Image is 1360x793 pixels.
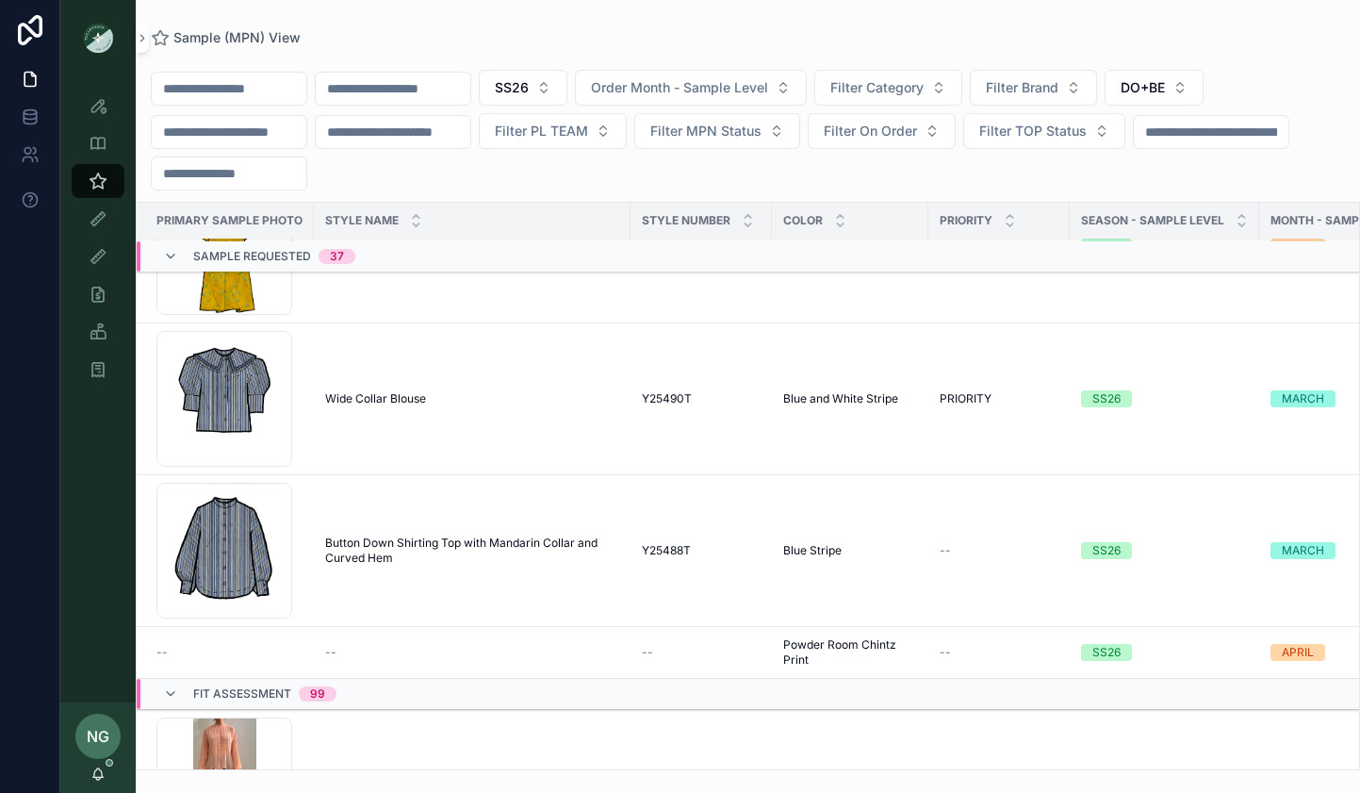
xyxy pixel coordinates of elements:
[970,70,1097,106] button: Select Button
[642,213,730,228] span: Style Number
[979,122,1087,140] span: Filter TOP Status
[940,240,1058,255] a: PRIORITY
[940,213,992,228] span: PRIORITY
[642,391,761,406] a: Y25490T
[325,391,619,406] a: Wide Collar Blouse
[642,543,691,558] span: Y25488T
[1092,542,1121,559] div: SS26
[325,536,619,566] a: Button Down Shirting Top with Mandarin Collar and Curved Hem
[642,240,711,255] span: Y25437JAAT
[479,70,567,106] button: Select Button
[1081,542,1248,559] a: SS26
[783,543,917,558] a: Blue Stripe
[325,645,619,660] a: --
[330,249,344,264] div: 37
[1081,644,1248,661] a: SS26
[1092,390,1121,407] div: SS26
[83,23,113,53] img: App logo
[1081,213,1224,228] span: Season - Sample Level
[963,113,1125,149] button: Select Button
[808,113,956,149] button: Select Button
[634,113,800,149] button: Select Button
[193,686,291,702] span: Fit Assessment
[325,645,336,660] span: --
[156,645,168,660] span: --
[940,391,1058,406] a: PRIORITY
[591,78,768,97] span: Order Month - Sample Level
[650,122,762,140] span: Filter MPN Status
[783,391,917,406] a: Blue and White Stripe
[642,543,761,558] a: Y25488T
[310,686,325,702] div: 99
[940,543,1058,558] a: --
[642,645,761,660] a: --
[642,240,761,255] a: Y25437JAAT
[940,543,951,558] span: --
[783,240,878,255] span: Gilded Floral Print
[940,240,991,255] span: PRIORITY
[173,28,301,47] span: Sample (MPN) View
[940,645,1058,660] a: --
[1282,390,1324,407] div: MARCH
[783,213,823,228] span: Color
[824,122,917,140] span: Filter On Order
[1282,542,1324,559] div: MARCH
[940,645,951,660] span: --
[814,70,962,106] button: Select Button
[479,113,627,149] button: Select Button
[156,645,303,660] a: --
[87,725,109,748] span: NG
[60,75,136,411] div: scrollable content
[783,637,917,668] a: Powder Room Chintz Print
[1092,644,1121,661] div: SS26
[940,391,991,406] span: PRIORITY
[642,645,653,660] span: --
[1105,70,1204,106] button: Select Button
[1081,390,1248,407] a: SS26
[325,391,426,406] span: Wide Collar Blouse
[986,78,1058,97] span: Filter Brand
[830,78,924,97] span: Filter Category
[575,70,807,106] button: Select Button
[325,213,399,228] span: Style Name
[325,240,403,255] span: LS Midi Caftan
[193,249,311,264] span: Sample Requested
[783,391,898,406] span: Blue and White Stripe
[642,391,692,406] span: Y25490T
[1121,78,1165,97] span: DO+BE
[151,28,301,47] a: Sample (MPN) View
[783,240,917,255] a: Gilded Floral Print
[1282,644,1314,661] div: APRIL
[495,122,588,140] span: Filter PL TEAM
[325,240,619,255] a: LS Midi Caftan
[783,543,842,558] span: Blue Stripe
[156,213,303,228] span: PRIMARY SAMPLE PHOTO
[495,78,529,97] span: SS26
